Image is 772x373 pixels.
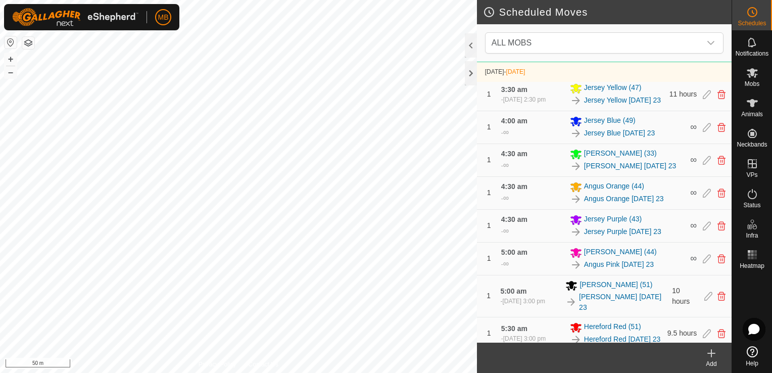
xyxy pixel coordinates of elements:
[741,111,763,117] span: Animals
[5,36,17,49] button: Reset Map
[158,12,169,23] span: MB
[199,360,236,369] a: Privacy Policy
[584,321,641,334] span: Hereford Red (51)
[669,90,697,98] span: 11 hours
[501,334,546,343] div: -
[503,96,546,103] span: [DATE] 2:30 pm
[584,226,661,237] a: Jersey Purple [DATE] 23
[503,128,509,136] span: ∞
[506,68,525,75] span: [DATE]
[487,221,491,229] span: 1
[487,123,491,131] span: 1
[738,20,766,26] span: Schedules
[501,258,509,270] div: -
[580,279,652,292] span: [PERSON_NAME] (51)
[503,226,509,235] span: ∞
[584,214,642,226] span: Jersey Purple (43)
[736,51,768,57] span: Notifications
[487,254,491,262] span: 1
[501,95,546,104] div: -
[746,360,758,366] span: Help
[570,127,582,139] img: To
[500,297,545,306] div: -
[5,53,17,65] button: +
[570,193,582,205] img: To
[501,192,509,204] div: -
[501,126,509,138] div: -
[570,95,582,107] img: To
[503,161,509,169] span: ∞
[501,159,509,171] div: -
[584,82,642,95] span: Jersey Yellow (47)
[501,248,527,256] span: 5:00 am
[501,85,527,94] span: 3:30 am
[483,6,732,18] h2: Scheduled Moves
[584,115,636,127] span: Jersey Blue (49)
[503,335,546,342] span: [DATE] 3:00 pm
[487,90,491,98] span: 1
[584,161,677,171] a: [PERSON_NAME] [DATE] 23
[691,359,732,368] div: Add
[690,253,697,263] span: ∞
[487,156,491,164] span: 1
[740,263,764,269] span: Heatmap
[487,292,491,300] span: 1
[570,259,582,271] img: To
[503,259,509,268] span: ∞
[732,342,772,370] a: Help
[743,202,760,208] span: Status
[584,194,664,204] a: Angus Orange [DATE] 23
[746,172,757,178] span: VPs
[690,155,697,165] span: ∞
[501,215,527,223] span: 4:30 am
[672,287,690,305] span: 10 hours
[667,329,697,337] span: 9.5 hours
[501,324,527,333] span: 5:30 am
[570,226,582,238] img: To
[487,329,491,337] span: 1
[737,142,767,148] span: Neckbands
[570,334,582,346] img: To
[584,247,657,259] span: [PERSON_NAME] (44)
[502,298,545,305] span: [DATE] 3:00 pm
[584,334,660,345] a: Hereford Red [DATE] 23
[501,150,527,158] span: 4:30 am
[249,360,278,369] a: Contact Us
[488,33,701,53] span: ALL MOBS
[690,188,697,198] span: ∞
[584,95,661,106] a: Jersey Yellow [DATE] 23
[500,287,526,295] span: 5:00 am
[584,128,655,138] a: Jersey Blue [DATE] 23
[12,8,138,26] img: Gallagher Logo
[485,68,504,75] span: [DATE]
[584,181,644,193] span: Angus Orange (44)
[565,296,577,308] img: To
[690,220,697,230] span: ∞
[746,232,758,239] span: Infra
[501,182,527,191] span: 4:30 am
[5,66,17,78] button: –
[745,81,759,87] span: Mobs
[701,33,721,53] div: dropdown trigger
[501,225,509,237] div: -
[503,194,509,202] span: ∞
[504,68,525,75] span: -
[570,160,582,172] img: To
[690,122,697,132] span: ∞
[22,37,34,49] button: Map Layers
[584,148,657,160] span: [PERSON_NAME] (33)
[579,292,666,313] a: [PERSON_NAME] [DATE] 23
[487,189,491,197] span: 1
[501,117,527,125] span: 4:00 am
[584,259,654,270] a: Angus Pink [DATE] 23
[492,38,532,47] span: ALL MOBS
